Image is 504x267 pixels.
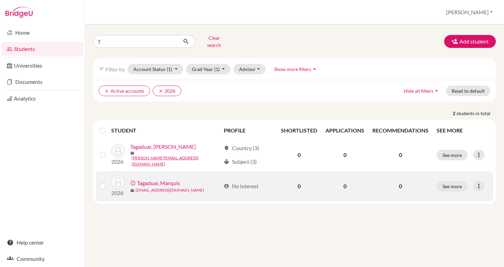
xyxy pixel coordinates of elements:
a: Tagaduar, [PERSON_NAME] [130,143,196,151]
a: Home [1,26,83,39]
button: See more [437,181,468,192]
p: 0 [372,151,429,159]
span: Filter by [105,66,125,72]
a: [PERSON_NAME][EMAIL_ADDRESS][DOMAIN_NAME] [132,155,221,167]
p: 2026 [111,158,125,166]
span: account_circle [224,183,229,189]
span: (1) [214,66,220,72]
button: [PERSON_NAME] [443,6,496,19]
td: 0 [277,139,321,171]
button: Account Status(1) [128,64,183,74]
button: Hide all filtersarrow_drop_up [398,86,446,96]
a: Community [1,252,83,266]
button: Advisor [233,64,266,74]
strong: 2 [453,110,456,117]
button: clear2026 [153,86,181,96]
a: Analytics [1,92,83,105]
div: No interest [224,182,258,190]
th: SHORTLISTED [277,122,321,139]
span: Show more filters [274,66,311,72]
p: 0 [372,182,429,190]
i: clear [104,89,109,93]
img: Tagaduar, Dean [111,144,125,158]
a: [EMAIL_ADDRESS][DOMAIN_NAME] [136,187,204,193]
button: Show more filtersarrow_drop_up [268,64,324,74]
th: SEE MORE [433,122,493,139]
td: 0 [321,171,368,201]
i: filter_list [99,66,104,72]
button: Reset to default [446,86,490,96]
img: Bridge-U [5,7,33,18]
a: Help center [1,236,83,249]
a: Universities [1,59,83,72]
div: Subject (3) [224,158,257,166]
i: clear [158,89,163,93]
th: APPLICATIONS [321,122,368,139]
span: mail [130,151,134,155]
td: 0 [321,139,368,171]
div: Country (3) [224,144,259,152]
i: arrow_drop_up [311,66,318,72]
i: arrow_drop_up [433,87,440,94]
th: STUDENT [111,122,220,139]
button: Clear search [195,33,233,50]
span: (1) [167,66,172,72]
td: 0 [277,171,321,201]
span: mail [130,189,134,193]
th: RECOMMENDATIONS [368,122,433,139]
span: Hide all filters [404,88,433,94]
span: error_outline [130,180,137,186]
button: Add student [444,35,496,48]
a: Documents [1,75,83,89]
button: Grad Year(1) [186,64,231,74]
span: location_on [224,145,229,151]
a: Tagaduar, Marquis [137,179,180,187]
p: 2026 [111,189,125,197]
input: Find student by name... [93,35,178,48]
img: Tagaduar, Marquis [111,175,125,189]
a: Students [1,42,83,56]
button: See more [437,150,468,160]
th: PROFILE [220,122,277,139]
span: students in total [456,110,496,117]
span: local_library [224,159,229,164]
button: clearActive accounts [99,86,150,96]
